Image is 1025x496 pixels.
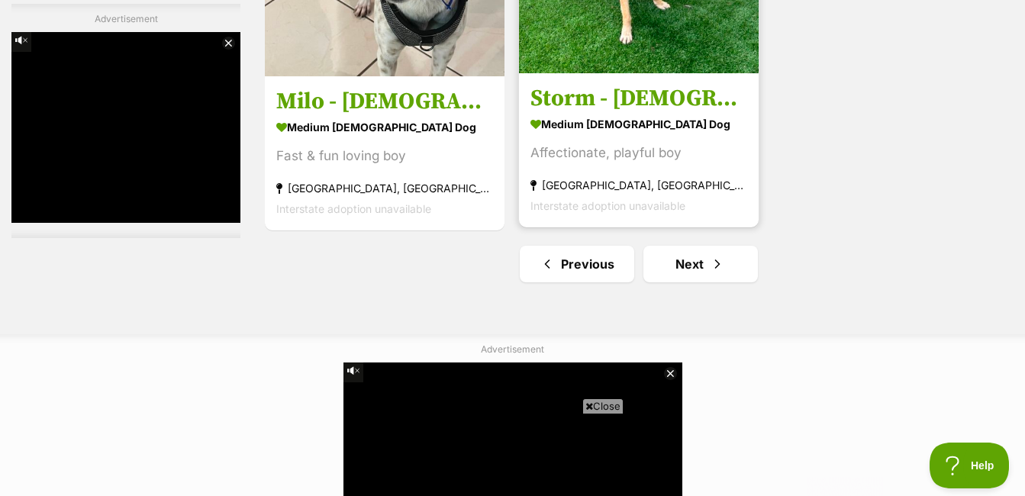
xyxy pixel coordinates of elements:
span: Interstate adoption unavailable [530,199,685,212]
div: Affectionate, playful boy [530,143,747,163]
a: Next page [643,246,758,282]
a: Storm - [DEMOGRAPHIC_DATA] German Shepherd X medium [DEMOGRAPHIC_DATA] Dog Affectionate, playful ... [519,72,759,227]
iframe: Advertisement [235,420,791,488]
strong: medium [DEMOGRAPHIC_DATA] Dog [530,113,747,135]
iframe: Help Scout Beacon - Open [930,443,1010,488]
div: Fast & fun loving boy [276,146,493,166]
iframe: Advertisement [11,32,240,223]
h3: Milo - [DEMOGRAPHIC_DATA] [PERSON_NAME] X Kelpie [276,87,493,116]
nav: Pagination [263,246,1014,282]
strong: [GEOGRAPHIC_DATA], [GEOGRAPHIC_DATA] [530,175,747,195]
a: Milo - [DEMOGRAPHIC_DATA] [PERSON_NAME] X Kelpie medium [DEMOGRAPHIC_DATA] Dog Fast & fun loving ... [265,76,504,230]
div: Advertisement [11,4,240,238]
span: Close [582,398,624,414]
strong: [GEOGRAPHIC_DATA], [GEOGRAPHIC_DATA] [276,178,493,198]
strong: medium [DEMOGRAPHIC_DATA] Dog [276,116,493,138]
a: Previous page [520,246,634,282]
h3: Storm - [DEMOGRAPHIC_DATA] German Shepherd X [530,84,747,113]
span: Interstate adoption unavailable [276,202,431,215]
